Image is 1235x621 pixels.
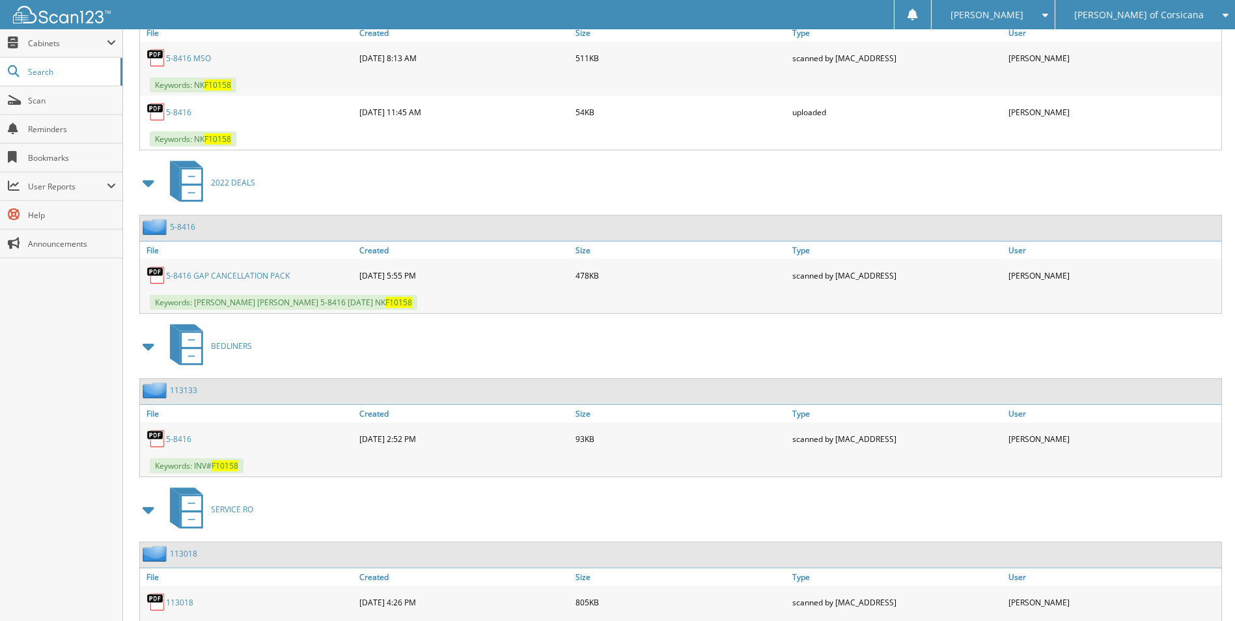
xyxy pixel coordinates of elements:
[1005,568,1221,586] a: User
[1170,559,1235,621] iframe: Chat Widget
[572,24,788,42] a: Size
[166,434,191,445] a: 5-8416
[146,592,166,612] img: PDF.png
[166,597,193,608] a: 113018
[28,95,116,106] span: Scan
[166,270,290,281] a: 5-8416 GAP CANCELLATION PACK
[1005,426,1221,452] div: [PERSON_NAME]
[1005,24,1221,42] a: User
[789,589,1005,615] div: scanned by [MAC_ADDRESS]
[211,340,252,352] span: BEDLINERS
[789,262,1005,288] div: scanned by [MAC_ADDRESS]
[166,53,211,64] a: 5-8416 MSO
[143,219,170,235] img: folder2.png
[789,99,1005,125] div: uploaded
[204,133,231,145] span: F10158
[170,221,195,232] a: 5-8416
[28,210,116,221] span: Help
[789,241,1005,259] a: Type
[951,11,1023,19] span: [PERSON_NAME]
[356,241,572,259] a: Created
[356,262,572,288] div: [DATE] 5:55 PM
[385,297,412,308] span: F10158
[28,181,107,192] span: User Reports
[1005,589,1221,615] div: [PERSON_NAME]
[28,238,116,249] span: Announcements
[789,426,1005,452] div: scanned by [MAC_ADDRESS]
[146,429,166,448] img: PDF.png
[212,460,238,471] span: F10158
[211,177,255,188] span: 2022 DEALS
[572,262,788,288] div: 478KB
[28,124,116,135] span: Reminders
[572,99,788,125] div: 54KB
[140,24,356,42] a: File
[572,589,788,615] div: 805KB
[356,24,572,42] a: Created
[1005,262,1221,288] div: [PERSON_NAME]
[789,568,1005,586] a: Type
[356,45,572,71] div: [DATE] 8:13 AM
[166,107,191,118] a: 5-8416
[146,102,166,122] img: PDF.png
[28,66,114,77] span: Search
[1005,241,1221,259] a: User
[572,426,788,452] div: 93KB
[150,77,236,92] span: Keywords: NK
[140,241,356,259] a: File
[162,484,253,535] a: SERVICE RO
[146,48,166,68] img: PDF.png
[356,568,572,586] a: Created
[356,405,572,422] a: Created
[356,99,572,125] div: [DATE] 11:45 AM
[1074,11,1204,19] span: [PERSON_NAME] of Corsicana
[356,426,572,452] div: [DATE] 2:52 PM
[170,385,197,396] a: 113133
[143,545,170,562] img: folder2.png
[789,45,1005,71] div: scanned by [MAC_ADDRESS]
[572,568,788,586] a: Size
[572,405,788,422] a: Size
[204,79,231,90] span: F10158
[789,24,1005,42] a: Type
[162,320,252,372] a: BEDLINERS
[150,458,243,473] span: Keywords: INV#
[140,568,356,586] a: File
[356,589,572,615] div: [DATE] 4:26 PM
[572,45,788,71] div: 511KB
[572,241,788,259] a: Size
[1005,405,1221,422] a: User
[1005,99,1221,125] div: [PERSON_NAME]
[789,405,1005,422] a: Type
[146,266,166,285] img: PDF.png
[211,504,253,515] span: SERVICE RO
[150,295,417,310] span: Keywords: [PERSON_NAME] [PERSON_NAME] 5-8416 [DATE] NK
[140,405,356,422] a: File
[13,6,111,23] img: scan123-logo-white.svg
[28,152,116,163] span: Bookmarks
[143,382,170,398] img: folder2.png
[150,131,236,146] span: Keywords: NK
[1005,45,1221,71] div: [PERSON_NAME]
[170,548,197,559] a: 113018
[162,157,255,208] a: 2022 DEALS
[28,38,107,49] span: Cabinets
